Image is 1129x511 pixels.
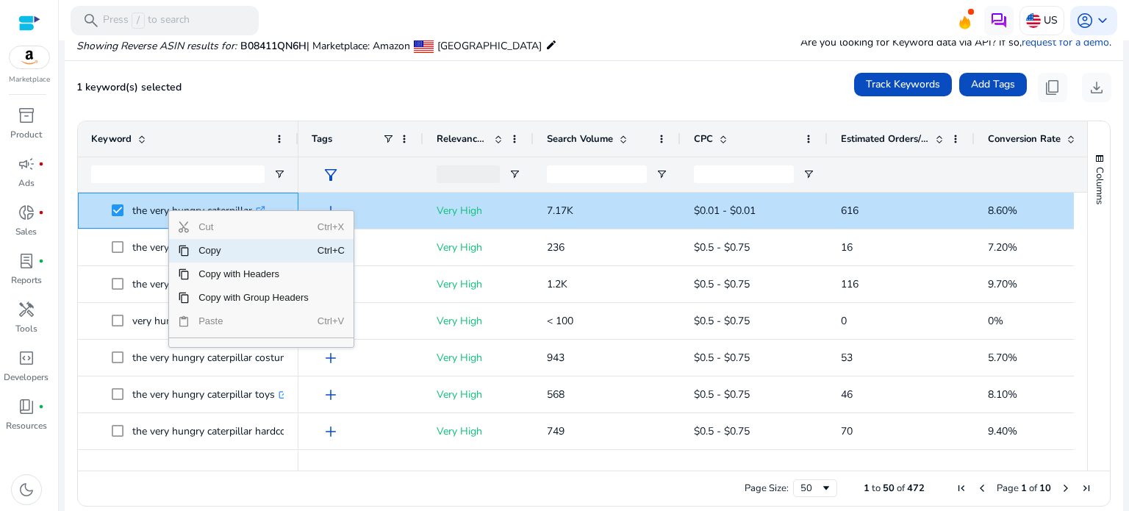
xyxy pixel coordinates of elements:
[18,301,35,318] span: handyman
[841,351,853,365] span: 53
[803,168,814,180] button: Open Filter Menu
[841,132,929,146] span: Estimated Orders/Month
[866,76,940,92] span: Track Keywords
[132,416,313,446] p: the very hungry caterpillar hardcover
[76,80,182,94] span: 1 keyword(s) selected
[190,215,318,239] span: Cut
[1080,482,1092,494] div: Last Page
[437,269,520,299] p: Very High
[437,232,520,262] p: Very High
[988,277,1017,291] span: 9.70%
[694,204,756,218] span: $0.01 - $0.01
[872,482,881,495] span: to
[547,424,564,438] span: 749
[864,482,870,495] span: 1
[988,424,1017,438] span: 9.40%
[18,398,35,415] span: book_4
[956,482,967,494] div: First Page
[694,424,750,438] span: $0.5 - $0.75
[1094,12,1111,29] span: keyboard_arrow_down
[318,239,349,262] span: Ctrl+C
[694,240,750,254] span: $0.5 - $0.75
[976,482,988,494] div: Previous Page
[18,176,35,190] p: Ads
[132,12,145,29] span: /
[190,239,318,262] span: Copy
[318,215,349,239] span: Ctrl+X
[18,107,35,124] span: inventory_2
[6,419,47,432] p: Resources
[18,349,35,367] span: code_blocks
[1038,73,1067,102] button: content_copy
[971,76,1015,92] span: Add Tags
[694,387,750,401] span: $0.5 - $0.75
[437,132,488,146] span: Relevance Score
[437,379,520,410] p: Very High
[18,252,35,270] span: lab_profile
[10,128,42,141] p: Product
[694,132,713,146] span: CPC
[800,482,820,495] div: 50
[11,274,42,287] p: Reports
[547,387,564,401] span: 568
[1039,482,1051,495] span: 10
[841,424,853,438] span: 70
[190,262,318,286] span: Copy with Headers
[547,351,564,365] span: 943
[318,310,349,333] span: Ctrl+V
[103,12,190,29] p: Press to search
[437,196,520,226] p: Very High
[38,258,44,264] span: fiber_manual_record
[841,204,859,218] span: 616
[91,165,265,183] input: Keyword Filter Input
[959,73,1027,96] button: Add Tags
[38,161,44,167] span: fiber_manual_record
[9,74,50,85] p: Marketplace
[437,39,542,53] span: [GEOGRAPHIC_DATA]
[997,482,1019,495] span: Page
[18,481,35,499] span: dark_mode
[988,314,1003,328] span: 0%
[437,416,520,446] p: Very High
[38,404,44,410] span: fiber_manual_record
[322,386,340,404] span: add
[988,351,1017,365] span: 5.70%
[190,310,318,333] span: Paste
[15,322,37,335] p: Tools
[1044,79,1061,96] span: content_copy
[1088,79,1105,96] span: download
[132,269,253,299] p: the very hungry zombie
[988,240,1017,254] span: 7.20%
[509,168,520,180] button: Open Filter Menu
[10,46,49,68] img: amazon.svg
[793,479,837,497] div: Page Size
[437,343,520,373] p: Very High
[694,314,750,328] span: $0.5 - $0.75
[322,166,340,184] span: filter_alt
[132,196,265,226] p: the very hungry caterpillar
[988,204,1017,218] span: 8.60%
[322,423,340,440] span: add
[694,165,794,183] input: CPC Filter Input
[18,155,35,173] span: campaign
[897,482,905,495] span: of
[1021,482,1027,495] span: 1
[240,39,307,53] span: B08411QN6H
[18,204,35,221] span: donut_small
[168,210,354,348] div: Context Menu
[841,277,859,291] span: 116
[547,132,613,146] span: Search Volume
[437,306,520,336] p: Very High
[545,36,557,54] mat-icon: edit
[841,314,847,328] span: 0
[694,277,750,291] span: $0.5 - $0.75
[437,453,520,483] p: Very High
[841,240,853,254] span: 16
[854,73,952,96] button: Track Keywords
[1026,13,1041,28] img: us.svg
[132,232,262,262] p: the very hungry catepillar
[547,314,573,328] span: < 100
[322,349,340,367] span: add
[547,204,573,218] span: 7.17K
[82,12,100,29] span: search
